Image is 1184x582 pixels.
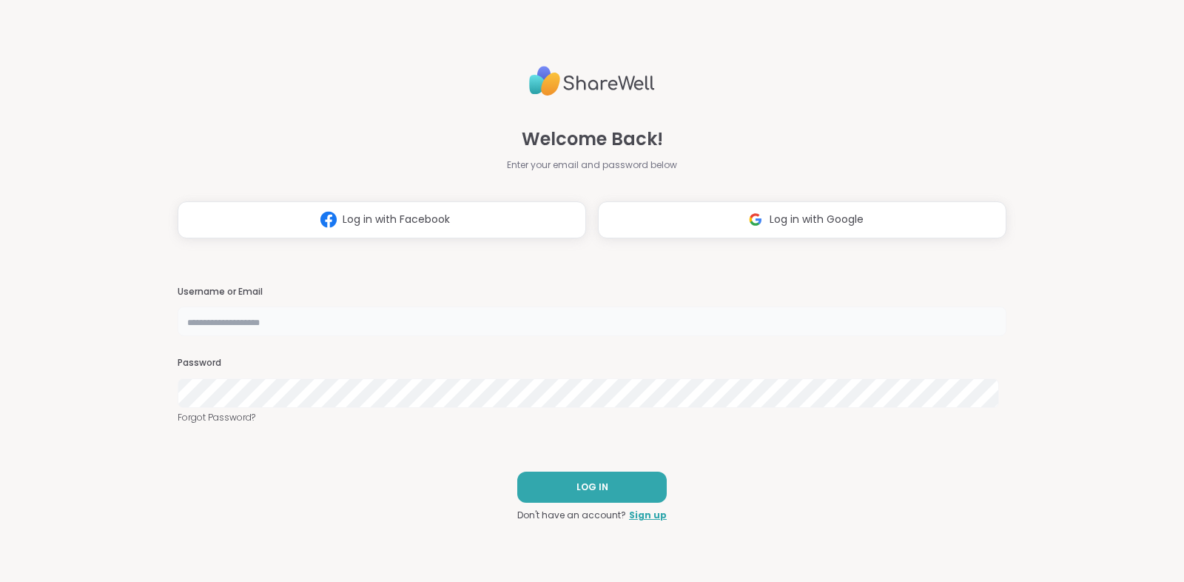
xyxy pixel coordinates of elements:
img: ShareWell Logomark [314,206,343,233]
span: Don't have an account? [517,509,626,522]
span: Welcome Back! [522,126,663,153]
a: Forgot Password? [178,411,1006,424]
a: Sign up [629,509,667,522]
button: Log in with Google [598,201,1006,238]
img: ShareWell Logo [529,60,655,102]
h3: Username or Email [178,286,1006,298]
h3: Password [178,357,1006,369]
button: Log in with Facebook [178,201,586,238]
button: LOG IN [517,472,667,503]
span: Enter your email and password below [507,158,677,172]
img: ShareWell Logomark [741,206,770,233]
span: LOG IN [576,481,608,494]
span: Log in with Google [770,212,864,227]
span: Log in with Facebook [343,212,450,227]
